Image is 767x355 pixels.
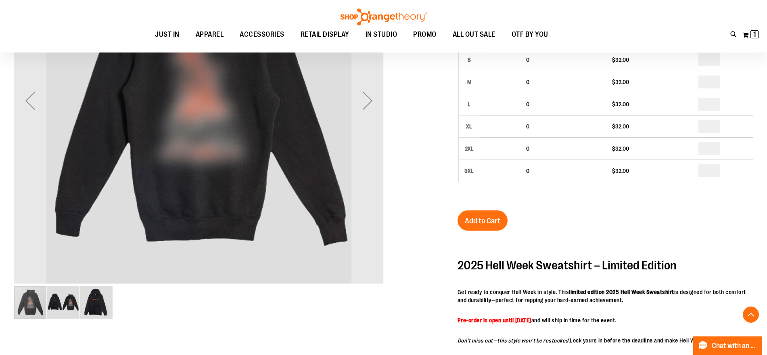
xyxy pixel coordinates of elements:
[80,286,113,319] div: image 3 of 3
[458,316,753,324] p: and will ship in time for the event.
[240,25,284,44] span: ACCESSORIES
[526,145,529,152] span: 0
[463,54,475,66] div: S
[458,210,508,231] button: Add to Cart
[579,167,661,175] div: $32.00
[512,25,548,44] span: OTF BY YOU
[569,289,674,295] strong: limited edition 2025 Hell Week Sweatshirt
[463,143,475,155] div: 2XL
[155,25,180,44] span: JUST IN
[753,30,756,38] span: 1
[579,145,661,153] div: $32.00
[712,342,757,350] span: Chat with an Expert
[47,286,80,319] div: image 2 of 3
[47,286,79,319] img: 2025 Hell Week Hooded Sweatshirt
[339,8,428,25] img: Shop Orangetheory
[458,259,753,272] h2: 2025 Hell Week Sweatshirt – Limited Edition
[579,78,661,86] div: $32.00
[14,286,47,319] div: image 1 of 3
[196,25,224,44] span: APPAREL
[693,336,763,355] button: Chat with an Expert
[526,57,529,63] span: 0
[366,25,397,44] span: IN STUDIO
[458,288,753,304] p: Get ready to conquer Hell Week in style. This is designed for both comfort and durability—perfect...
[413,25,437,44] span: PROMO
[743,307,759,323] button: Back To Top
[526,168,529,174] span: 0
[458,336,753,344] p: Lock yours in before the deadline and make Hell Week yours.
[579,56,661,64] div: $32.00
[526,101,529,107] span: 0
[458,337,570,344] em: Don’t miss out—this style won’t be restocked.
[463,120,475,132] div: XL
[526,79,529,85] span: 0
[453,25,495,44] span: ALL OUT SALE
[463,76,475,88] div: M
[80,286,113,319] img: 2025 Hell Week Hooded Sweatshirt
[463,165,475,177] div: 3XL
[579,122,661,130] div: $32.00
[526,123,529,130] span: 0
[463,98,475,110] div: L
[579,100,661,108] div: $32.00
[458,317,531,323] strong: Pre-order is open until [DATE]
[465,216,500,225] span: Add to Cart
[301,25,349,44] span: RETAIL DISPLAY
